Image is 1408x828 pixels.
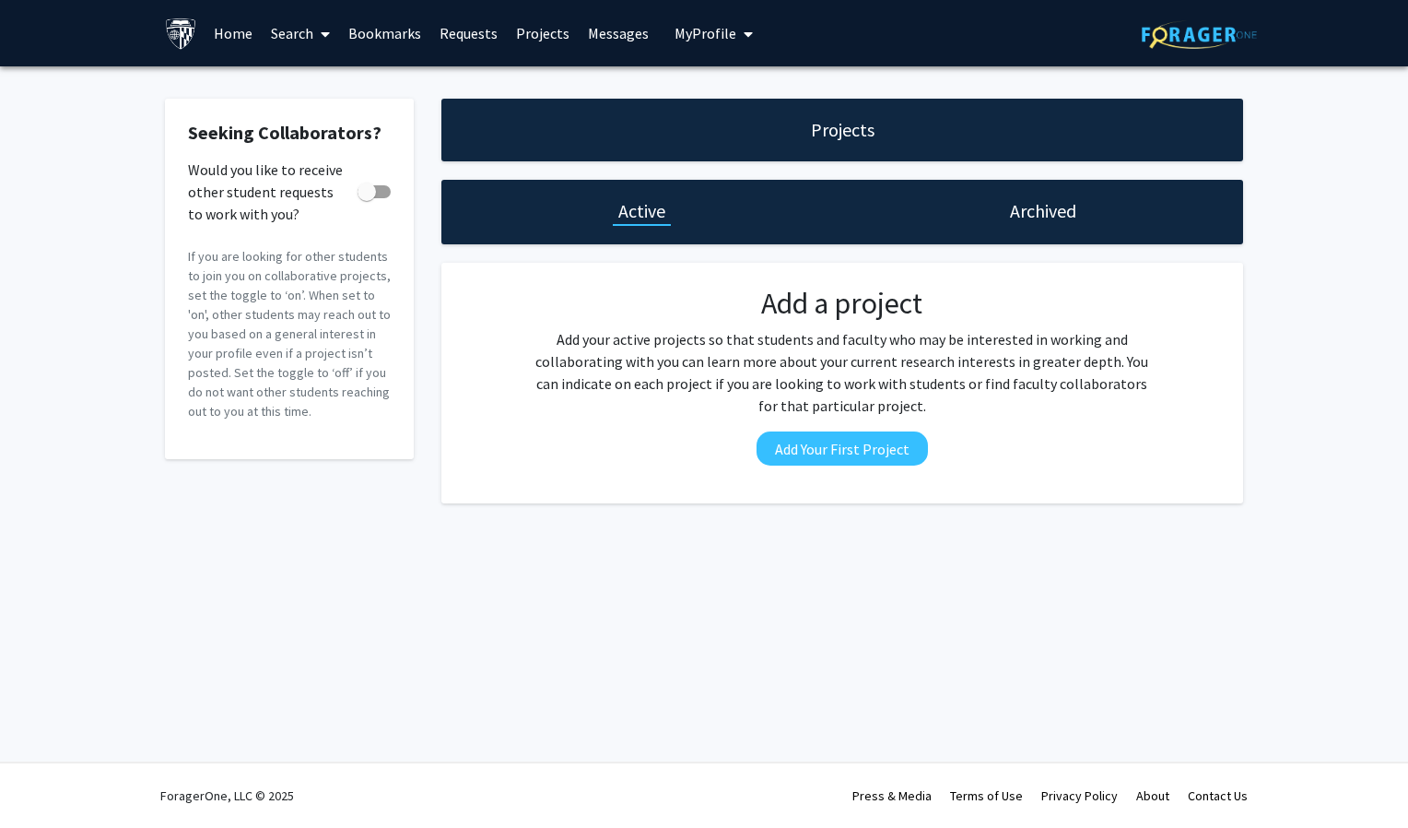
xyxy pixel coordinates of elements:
a: Messages [579,1,658,65]
a: Terms of Use [950,787,1023,804]
p: Add your active projects so that students and faculty who may be interested in working and collab... [530,328,1155,417]
a: Contact Us [1188,787,1248,804]
h1: Active [618,198,665,224]
button: Add Your First Project [757,432,928,466]
a: Requests [430,1,507,65]
img: Johns Hopkins University Logo [165,18,197,50]
iframe: Chat [14,745,78,814]
a: About [1136,787,1169,804]
a: Bookmarks [339,1,430,65]
h1: Projects [811,117,874,143]
span: Would you like to receive other student requests to work with you? [188,159,350,225]
span: My Profile [675,24,736,42]
h1: Archived [1010,198,1076,224]
a: Projects [507,1,579,65]
a: Home [205,1,262,65]
a: Search [262,1,339,65]
h2: Add a project [530,286,1155,321]
a: Press & Media [852,787,932,804]
p: If you are looking for other students to join you on collaborative projects, set the toggle to ‘o... [188,247,391,421]
a: Privacy Policy [1041,787,1118,804]
img: ForagerOne Logo [1142,20,1257,49]
h2: Seeking Collaborators? [188,122,391,144]
div: ForagerOne, LLC © 2025 [160,763,294,828]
